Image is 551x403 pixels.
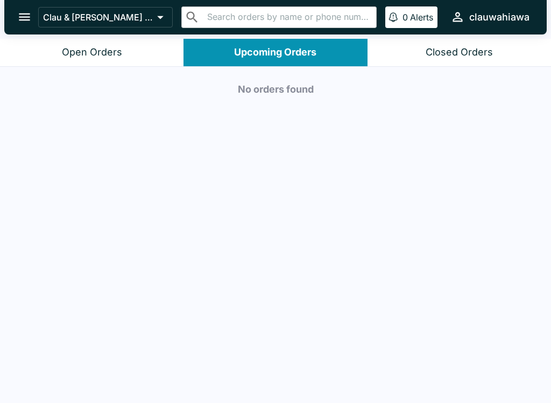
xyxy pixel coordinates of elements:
[204,10,372,25] input: Search orders by name or phone number
[62,46,122,59] div: Open Orders
[43,12,153,23] p: Clau & [PERSON_NAME] Cocina - Wahiawa
[234,46,316,59] div: Upcoming Orders
[402,12,408,23] p: 0
[469,11,529,24] div: clauwahiawa
[426,46,493,59] div: Closed Orders
[11,3,38,31] button: open drawer
[38,7,173,27] button: Clau & [PERSON_NAME] Cocina - Wahiawa
[446,5,534,29] button: clauwahiawa
[410,12,433,23] p: Alerts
